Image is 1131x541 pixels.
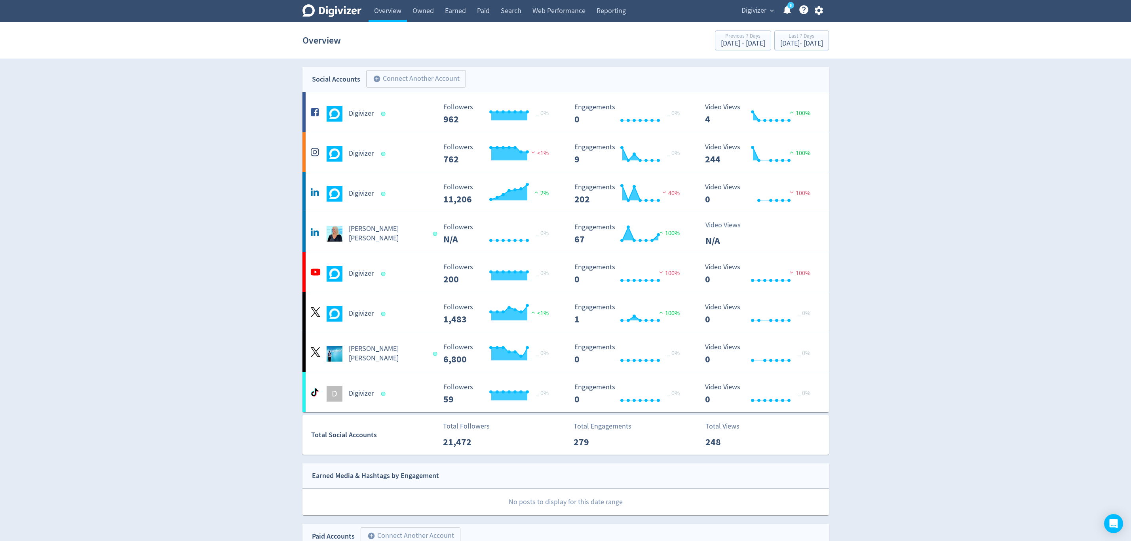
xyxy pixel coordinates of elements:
[433,352,440,356] span: Data last synced: 15 Sep 2025, 8:03am (AEST)
[302,212,829,252] a: Emma Lo Russo undefined[PERSON_NAME] [PERSON_NAME] Followers --- _ 0% Followers N/A Engagements 6...
[741,4,766,17] span: Digivizer
[660,189,680,197] span: 40%
[789,3,791,8] text: 5
[327,226,342,242] img: Emma Lo Russo undefined
[349,109,374,118] h5: Digivizer
[302,28,341,53] h1: Overview
[381,112,388,116] span: Data last synced: 16 Sep 2025, 2:01am (AEST)
[439,183,558,204] svg: Followers ---
[701,303,820,324] svg: Video Views 0
[349,269,374,278] h5: Digivizer
[349,309,374,318] h5: Digivizer
[443,435,489,449] p: 21,472
[788,149,796,155] img: positive-performance.svg
[701,383,820,404] svg: Video Views 0
[327,306,342,322] img: Digivizer undefined
[574,421,631,432] p: Total Engagements
[798,309,810,317] span: _ 0%
[701,343,820,364] svg: Video Views 0
[657,269,665,275] img: negative-performance.svg
[373,75,381,83] span: add_circle
[302,292,829,332] a: Digivizer undefinedDigivizer Followers --- Followers 1,483 <1% Engagements 1 Engagements 1 100% V...
[439,343,558,364] svg: Followers ---
[774,30,829,50] button: Last 7 Days[DATE]- [DATE]
[439,383,558,404] svg: Followers ---
[657,309,680,317] span: 100%
[349,189,374,198] h5: Digivizer
[570,303,689,324] svg: Engagements 1
[657,229,680,237] span: 100%
[657,269,680,277] span: 100%
[381,272,388,276] span: Data last synced: 15 Sep 2025, 8:02pm (AEST)
[667,109,680,117] span: _ 0%
[529,149,537,155] img: negative-performance.svg
[574,435,619,449] p: 279
[739,4,776,17] button: Digivizer
[439,223,558,244] svg: Followers ---
[570,183,689,204] svg: Engagements 202
[536,269,549,277] span: _ 0%
[667,389,680,397] span: _ 0%
[657,309,665,315] img: positive-performance.svg
[798,349,810,357] span: _ 0%
[311,429,437,441] div: Total Social Accounts
[302,332,829,372] a: Emma Lo Russo undefined[PERSON_NAME] [PERSON_NAME] Followers --- _ 0% Followers 6,800 Engagements...
[532,189,540,195] img: positive-performance.svg
[780,40,823,47] div: [DATE] - [DATE]
[312,74,360,85] div: Social Accounts
[381,152,388,156] span: Data last synced: 16 Sep 2025, 2:01am (AEST)
[701,143,820,164] svg: Video Views 244
[443,421,490,432] p: Total Followers
[657,229,665,235] img: positive-performance.svg
[327,146,342,162] img: Digivizer undefined
[570,343,689,364] svg: Engagements 0
[536,109,549,117] span: _ 0%
[529,309,537,315] img: positive-performance.svg
[302,252,829,292] a: Digivizer undefinedDigivizer Followers --- _ 0% Followers 200 Engagements 0 Engagements 0 100% Vi...
[302,172,829,212] a: Digivizer undefinedDigivizer Followers --- Followers 11,206 2% Engagements 202 Engagements 202 40...
[302,132,829,172] a: Digivizer undefinedDigivizer Followers --- Followers 762 <1% Engagements 9 Engagements 9 _ 0% Vid...
[327,266,342,282] img: Digivizer undefined
[433,232,440,236] span: Data last synced: 15 Sep 2025, 11:02pm (AEST)
[381,312,388,316] span: Data last synced: 15 Sep 2025, 3:02pm (AEST)
[715,30,771,50] button: Previous 7 Days[DATE] - [DATE]
[780,33,823,40] div: Last 7 Days
[721,33,765,40] div: Previous 7 Days
[349,389,374,398] h5: Digivizer
[367,532,375,540] span: add_circle
[349,224,426,243] h5: [PERSON_NAME] [PERSON_NAME]
[312,470,439,482] div: Earned Media & Hashtags by Engagement
[788,149,810,157] span: 100%
[439,103,558,124] svg: Followers ---
[302,372,829,412] a: DDigivizer Followers --- _ 0% Followers 59 Engagements 0 Engagements 0 _ 0% Video Views 0 Video V...
[788,269,810,277] span: 100%
[701,263,820,284] svg: Video Views 0
[788,189,810,197] span: 100%
[302,92,829,132] a: Digivizer undefinedDigivizer Followers --- _ 0% Followers 962 Engagements 0 Engagements 0 _ 0% Vi...
[327,106,342,122] img: Digivizer undefined
[536,229,549,237] span: _ 0%
[788,109,796,115] img: positive-performance.svg
[349,149,374,158] h5: Digivizer
[705,435,751,449] p: 248
[1104,514,1123,533] div: Open Intercom Messenger
[529,149,549,157] span: <1%
[570,103,689,124] svg: Engagements 0
[381,392,388,396] span: Data last synced: 16 Sep 2025, 1:02am (AEST)
[366,70,466,88] button: Connect Another Account
[570,263,689,284] svg: Engagements 0
[788,269,796,275] img: negative-performance.svg
[327,386,342,402] div: D
[439,143,558,164] svg: Followers ---
[570,143,689,164] svg: Engagements 9
[705,234,751,248] p: N/A
[788,189,796,195] img: negative-performance.svg
[570,383,689,404] svg: Engagements 0
[439,303,558,324] svg: Followers ---
[303,489,829,515] p: No posts to display for this date range
[701,183,820,204] svg: Video Views 0
[768,7,776,14] span: expand_more
[570,223,689,244] svg: Engagements 67
[381,192,388,196] span: Data last synced: 15 Sep 2025, 11:02pm (AEST)
[667,149,680,157] span: _ 0%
